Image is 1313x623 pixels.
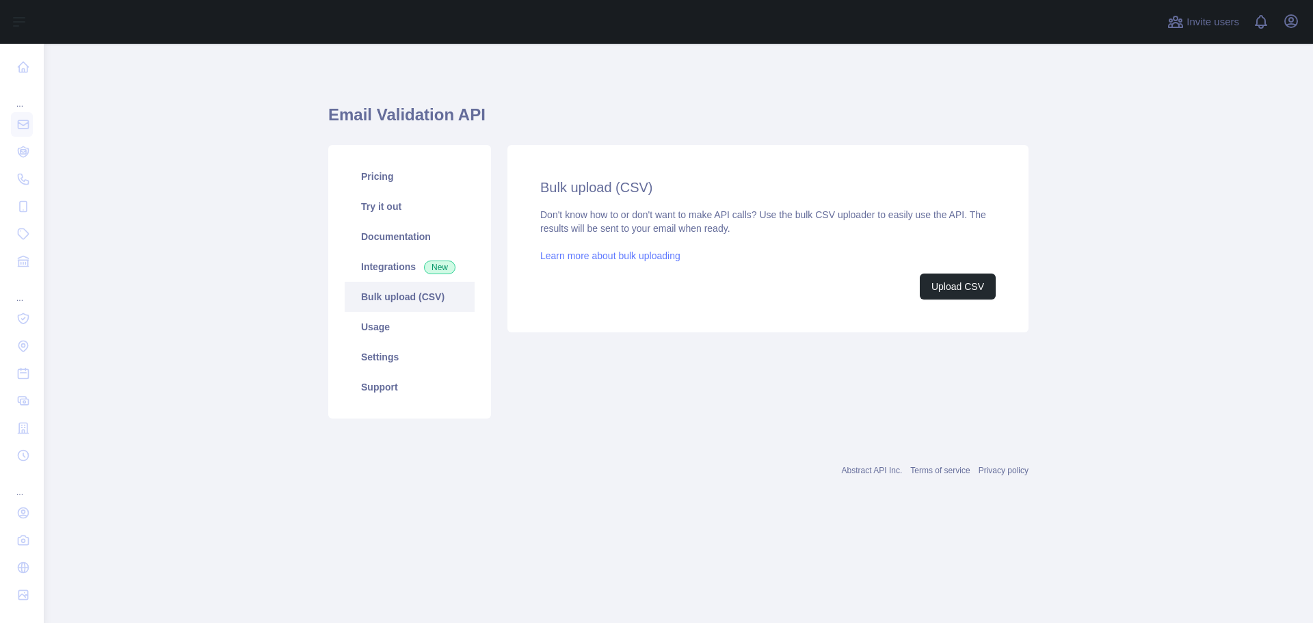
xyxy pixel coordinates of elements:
div: ... [11,82,33,109]
a: Terms of service [910,466,970,475]
a: Bulk upload (CSV) [345,282,475,312]
a: Settings [345,342,475,372]
div: Don't know how to or don't want to make API calls? Use the bulk CSV uploader to easily use the AP... [540,208,996,300]
div: ... [11,470,33,498]
a: Try it out [345,191,475,222]
button: Upload CSV [920,274,996,300]
div: ... [11,276,33,304]
button: Invite users [1165,11,1242,33]
a: Usage [345,312,475,342]
a: Learn more about bulk uploading [540,250,680,261]
h2: Bulk upload (CSV) [540,178,996,197]
a: Abstract API Inc. [842,466,903,475]
a: Support [345,372,475,402]
a: Integrations New [345,252,475,282]
a: Documentation [345,222,475,252]
a: Privacy policy [979,466,1029,475]
span: Invite users [1186,14,1239,30]
a: Pricing [345,161,475,191]
h1: Email Validation API [328,104,1029,137]
span: New [424,261,455,274]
